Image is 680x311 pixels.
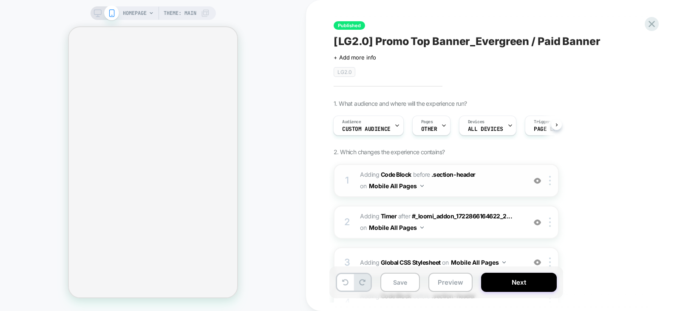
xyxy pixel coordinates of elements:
[502,261,506,263] img: down arrow
[369,221,424,234] button: Mobile All Pages
[549,257,551,267] img: close
[343,172,351,189] div: 1
[534,119,550,125] span: Trigger
[343,214,351,231] div: 2
[468,126,503,132] span: ALL DEVICES
[534,177,541,184] img: crossed eye
[360,181,366,191] span: on
[442,257,448,268] span: on
[381,259,441,266] b: Global CSS Stylesheet
[342,126,391,132] span: Custom Audience
[421,126,437,132] span: OTHER
[334,35,601,48] span: [LG2.0] Promo Top Banner_Evergreen / Paid Banner
[413,171,430,178] span: BEFORE
[451,256,506,269] button: Mobile All Pages
[334,21,365,30] span: Published
[534,259,541,266] img: crossed eye
[360,222,366,233] span: on
[534,126,563,132] span: Page Load
[123,6,147,20] span: HOMEPAGE
[481,273,557,292] button: Next
[468,119,484,125] span: Devices
[334,67,355,77] span: LG2.0
[342,119,361,125] span: Audience
[343,254,351,271] div: 3
[412,212,513,220] span: #_loomi_addon_1722866164622_2...
[534,219,541,226] img: crossed eye
[431,171,476,178] span: .section-header
[428,273,473,292] button: Preview
[421,119,433,125] span: Pages
[360,256,522,269] span: Adding
[381,171,411,178] b: Code Block
[334,148,445,155] span: 2. Which changes the experience contains?
[549,218,551,227] img: close
[360,212,397,220] span: Adding
[360,171,411,178] span: Adding
[381,212,397,220] b: Timer
[334,100,467,107] span: 1. What audience and where will the experience run?
[398,212,411,220] span: AFTER
[549,176,551,185] img: close
[334,54,376,61] span: + Add more info
[420,185,424,187] img: down arrow
[369,180,424,192] button: Mobile All Pages
[380,273,420,292] button: Save
[420,226,424,229] img: down arrow
[164,6,196,20] span: Theme: MAIN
